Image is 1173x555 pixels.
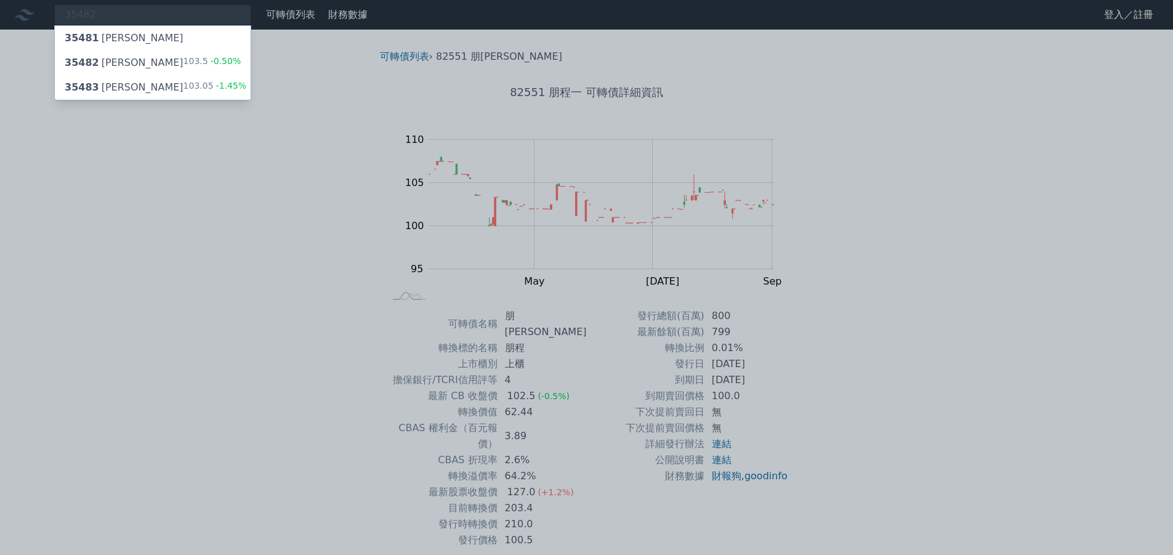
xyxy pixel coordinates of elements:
[55,26,251,51] a: 35481[PERSON_NAME]
[65,81,99,93] span: 35483
[208,56,241,66] span: -0.50%
[65,80,183,95] div: [PERSON_NAME]
[65,32,99,44] span: 35481
[214,81,247,91] span: -1.45%
[65,55,183,70] div: [PERSON_NAME]
[183,80,247,95] div: 103.05
[65,31,183,46] div: [PERSON_NAME]
[55,75,251,100] a: 35483[PERSON_NAME] 103.05-1.45%
[183,55,241,70] div: 103.5
[65,57,99,68] span: 35482
[55,51,251,75] a: 35482[PERSON_NAME] 103.5-0.50%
